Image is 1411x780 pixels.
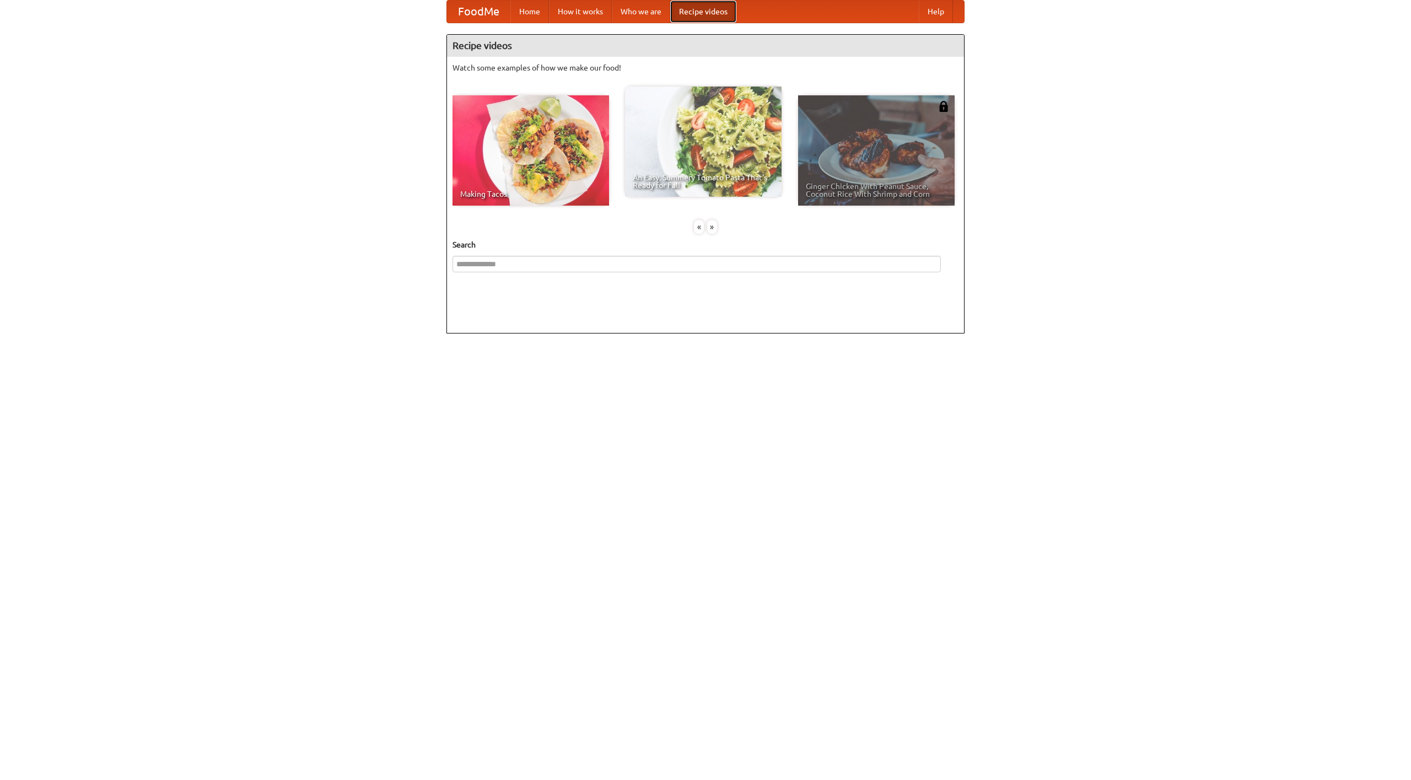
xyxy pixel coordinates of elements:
a: Recipe videos [670,1,736,23]
p: Watch some examples of how we make our food! [453,62,958,73]
a: Making Tacos [453,95,609,206]
img: 483408.png [938,101,949,112]
h5: Search [453,239,958,250]
div: » [707,220,717,234]
span: An Easy, Summery Tomato Pasta That's Ready for Fall [633,174,774,189]
a: How it works [549,1,612,23]
a: Home [510,1,549,23]
a: An Easy, Summery Tomato Pasta That's Ready for Fall [625,87,782,197]
a: Help [919,1,953,23]
h4: Recipe videos [447,35,964,57]
a: Who we are [612,1,670,23]
span: Making Tacos [460,190,601,198]
div: « [694,220,704,234]
a: FoodMe [447,1,510,23]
